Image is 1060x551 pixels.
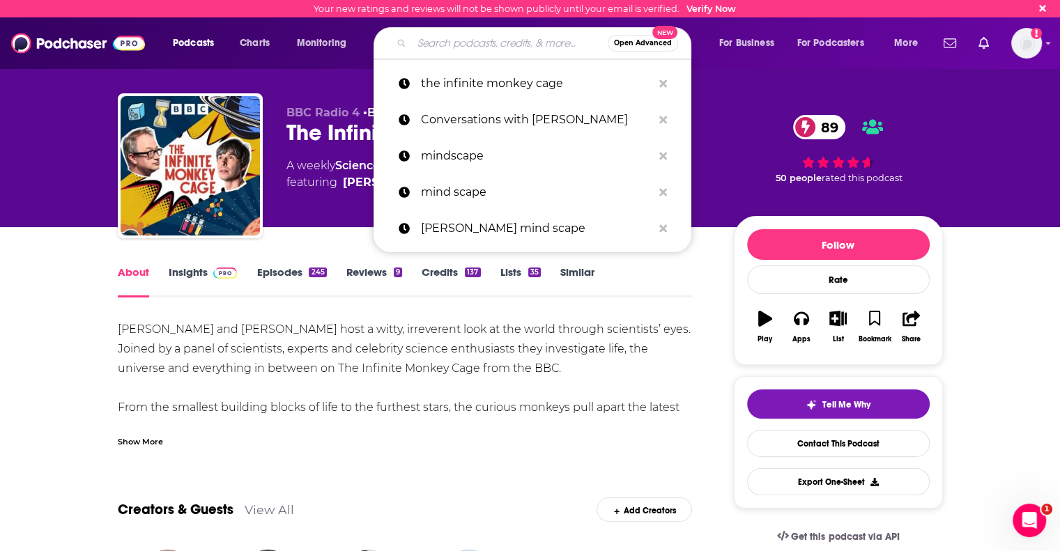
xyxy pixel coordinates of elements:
[245,502,294,517] a: View All
[374,138,691,174] a: mindscape
[783,302,820,352] button: Apps
[374,174,691,210] a: mind scape
[734,106,943,192] div: 89 50 peoplerated this podcast
[776,173,822,183] span: 50 people
[286,106,360,119] span: BBC Radio 4
[938,31,962,55] a: Show notifications dropdown
[884,32,935,54] button: open menu
[286,174,575,191] span: featuring
[421,210,652,247] p: sean carroll's mind scape
[374,65,691,102] a: the infinite monkey cage
[118,265,149,297] a: About
[412,32,608,54] input: Search podcasts, credits, & more...
[387,27,705,59] div: Search podcasts, credits, & more...
[793,115,845,139] a: 89
[528,267,541,277] div: 35
[286,157,575,191] div: A weekly podcast
[421,138,652,174] p: mindscape
[1031,28,1042,39] svg: Email not verified
[421,174,652,210] p: mind scape
[822,399,870,410] span: Tell Me Why
[1041,504,1052,515] span: 1
[560,265,594,297] a: Similar
[792,335,811,343] div: Apps
[822,173,902,183] span: rated this podcast
[173,33,214,53] span: Podcasts
[788,32,884,54] button: open menu
[1013,504,1046,537] iframe: Intercom live chat
[118,501,233,518] a: Creators & Guests
[314,3,736,14] div: Your new ratings and reviews will not be shown publicly until your email is verified.
[297,33,346,53] span: Monitoring
[421,65,652,102] p: the infinite monkey cage
[231,32,278,54] a: Charts
[1011,28,1042,59] img: User Profile
[121,96,260,235] img: The Infinite Monkey Cage
[287,32,364,54] button: open menu
[614,40,672,47] span: Open Advanced
[747,468,930,495] button: Export One-Sheet
[973,31,994,55] a: Show notifications dropdown
[894,33,918,53] span: More
[820,302,856,352] button: List
[807,115,845,139] span: 89
[11,30,145,56] img: Podchaser - Follow, Share and Rate Podcasts
[363,106,392,119] span: •
[1011,28,1042,59] button: Show profile menu
[367,106,392,119] a: BBC
[394,267,402,277] div: 9
[256,265,326,297] a: Episodes245
[374,210,691,247] a: [PERSON_NAME] mind scape
[465,267,480,277] div: 137
[163,32,232,54] button: open menu
[858,335,891,343] div: Bookmark
[747,430,930,457] a: Contact This Podcast
[213,267,238,279] img: Podchaser Pro
[719,33,774,53] span: For Business
[747,265,930,294] div: Rate
[797,33,864,53] span: For Podcasters
[893,302,929,352] button: Share
[597,497,692,522] div: Add Creators
[747,229,930,260] button: Follow
[652,26,677,39] span: New
[343,174,443,191] a: Brian Cox
[240,33,270,53] span: Charts
[902,335,921,343] div: Share
[346,265,402,297] a: Reviews9
[833,335,844,343] div: List
[709,32,792,54] button: open menu
[169,265,238,297] a: InsightsPodchaser Pro
[758,335,772,343] div: Play
[500,265,541,297] a: Lists35
[686,3,736,14] a: Verify Now
[747,302,783,352] button: Play
[374,102,691,138] a: Conversations with [PERSON_NAME]
[421,102,652,138] p: Conversations with Tyler
[1011,28,1042,59] span: Logged in as londonmking
[857,302,893,352] button: Bookmark
[608,35,678,52] button: Open AdvancedNew
[335,159,380,172] a: Science
[422,265,480,297] a: Credits137
[806,399,817,410] img: tell me why sparkle
[309,267,326,277] div: 245
[747,389,930,419] button: tell me why sparkleTell Me Why
[791,531,899,543] span: Get this podcast via API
